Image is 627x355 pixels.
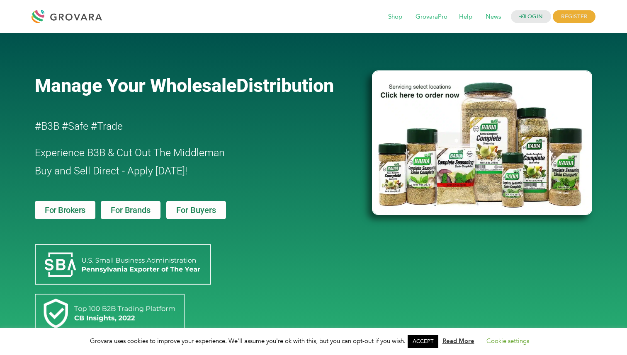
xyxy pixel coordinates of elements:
[382,12,408,22] a: Shop
[101,201,160,219] a: For Brands
[90,337,537,345] span: Grovara uses cookies to improve your experience. We'll assume you're ok with this, but you can op...
[553,10,595,23] span: REGISTER
[35,201,95,219] a: For Brokers
[166,201,226,219] a: For Buyers
[453,12,478,22] a: Help
[176,206,216,214] span: For Buyers
[236,75,334,97] span: Distribution
[442,337,474,345] a: Read More
[35,117,324,135] h2: #B3B #Safe #Trade
[408,335,438,348] a: ACCEPT
[45,206,85,214] span: For Brokers
[486,337,529,345] a: Cookie settings
[35,75,236,97] span: Manage Your Wholesale
[511,10,552,23] a: LOGIN
[111,206,150,214] span: For Brands
[480,12,507,22] a: News
[35,147,225,159] span: Experience B3B & Cut Out The Middleman
[410,9,453,25] span: GrovaraPro
[35,75,358,97] a: Manage Your WholesaleDistribution
[382,9,408,25] span: Shop
[480,9,507,25] span: News
[410,12,453,22] a: GrovaraPro
[453,9,478,25] span: Help
[35,165,187,177] span: Buy and Sell Direct - Apply [DATE]!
